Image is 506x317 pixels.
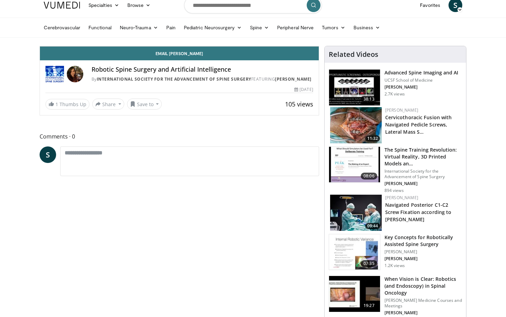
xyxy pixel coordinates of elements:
a: [PERSON_NAME] [275,76,312,82]
a: Neuro-Trauma [116,21,162,34]
a: Cervicothoracic Fusion with Navigated Pedicle Screws, Lateral Mass S… [385,114,452,135]
p: International Society for the Advancement of Spine Surgery [384,168,462,180]
span: 1 [55,101,58,108]
a: 38:13 Advanced Spine Imaging and AI UCSF School of Medicine [PERSON_NAME] 2.7K views [329,69,462,106]
span: 09:44 [365,223,380,229]
a: 08:06 The Spine Training Revolution: Virtual Reality, 3D Printed Models an… International Society... [329,146,462,193]
span: 19:27 [361,302,377,309]
button: Save to [127,99,162,110]
h3: The Spine Training Revolution: Virtual Reality, 3D Printed Models an… [384,146,462,167]
a: S [40,146,56,163]
img: 6b20b019-4137-448d-985c-834860bb6a08.150x105_q85_crop-smart_upscale.jpg [329,70,380,105]
a: 09:44 [330,195,382,231]
a: Email [PERSON_NAME] [40,47,319,60]
span: Comments 0 [40,132,319,141]
p: [PERSON_NAME] Medicine Courses and Meetings [384,298,462,309]
img: 9a5d8e20-224f-41a7-be8c-8fa596e4f60f.150x105_q85_crop-smart_upscale.jpg [329,147,380,183]
p: 2.7K views [384,91,405,97]
h3: Key Concepts for Robotically Assisted Spine Surgery [384,234,462,248]
p: [PERSON_NAME] [384,84,458,90]
span: 38:13 [361,96,377,103]
img: International Society for the Advancement of Spine Surgery [45,66,64,82]
span: 105 views [285,100,313,108]
a: Pediatric Neurosurgery [180,21,246,34]
h4: Related Videos [329,50,378,59]
img: 14c2e441-0343-4af7-a441-cf6cc92191f7.jpg.150x105_q85_crop-smart_upscale.jpg [330,195,382,231]
a: 07:35 Key Concepts for Robotically Assisted Spine Surgery [PERSON_NAME] [PERSON_NAME] 1.2K views [329,234,462,270]
img: VuMedi Logo [44,2,80,9]
p: UCSF School of Medicine [384,78,458,83]
a: Navigated Posterior C1-C2 Screw Fixation according to [PERSON_NAME] [385,202,452,223]
a: Cerebrovascular [40,21,84,34]
p: [PERSON_NAME] [384,249,462,255]
img: 48a1d132-3602-4e24-8cc1-5313d187402b.jpg.150x105_q85_crop-smart_upscale.jpg [330,107,382,143]
a: Pain [162,21,180,34]
a: [PERSON_NAME] [385,107,418,113]
div: [DATE] [294,86,313,93]
a: Peripheral Nerve [273,21,318,34]
a: 1 Thumbs Up [45,99,89,110]
p: [PERSON_NAME] [384,181,462,186]
h4: Robotic Spine Surgery and Artificial Intelligence [92,66,313,73]
h3: Advanced Spine Imaging and AI [384,69,458,76]
span: 08:06 [361,173,377,180]
div: By FEATURING [92,76,313,82]
a: International Society for the Advancement of Spine Surgery [97,76,251,82]
a: 11:32 [330,107,382,143]
a: Business [349,21,384,34]
p: [PERSON_NAME] [384,310,462,316]
img: Avatar [67,66,83,82]
span: 11:32 [365,135,380,142]
a: Functional [84,21,116,34]
p: 894 views [384,188,404,193]
span: 07:35 [361,260,377,267]
a: Spine [246,21,273,34]
a: Tumors [318,21,349,34]
button: Share [92,99,124,110]
p: 1.2K views [384,263,405,268]
h3: When Vision is Clear: Robotics (and Endoscopy) in Spinal Oncology [384,276,462,296]
img: 392a1060-53c1-44ff-a93b-8f559dadd8b4.150x105_q85_crop-smart_upscale.jpg [329,234,380,270]
a: [PERSON_NAME] [385,195,418,201]
img: b1651ca9-c994-440d-931a-82c8989f3936.150x105_q85_crop-smart_upscale.jpg [329,276,380,312]
p: [PERSON_NAME] [384,256,462,262]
